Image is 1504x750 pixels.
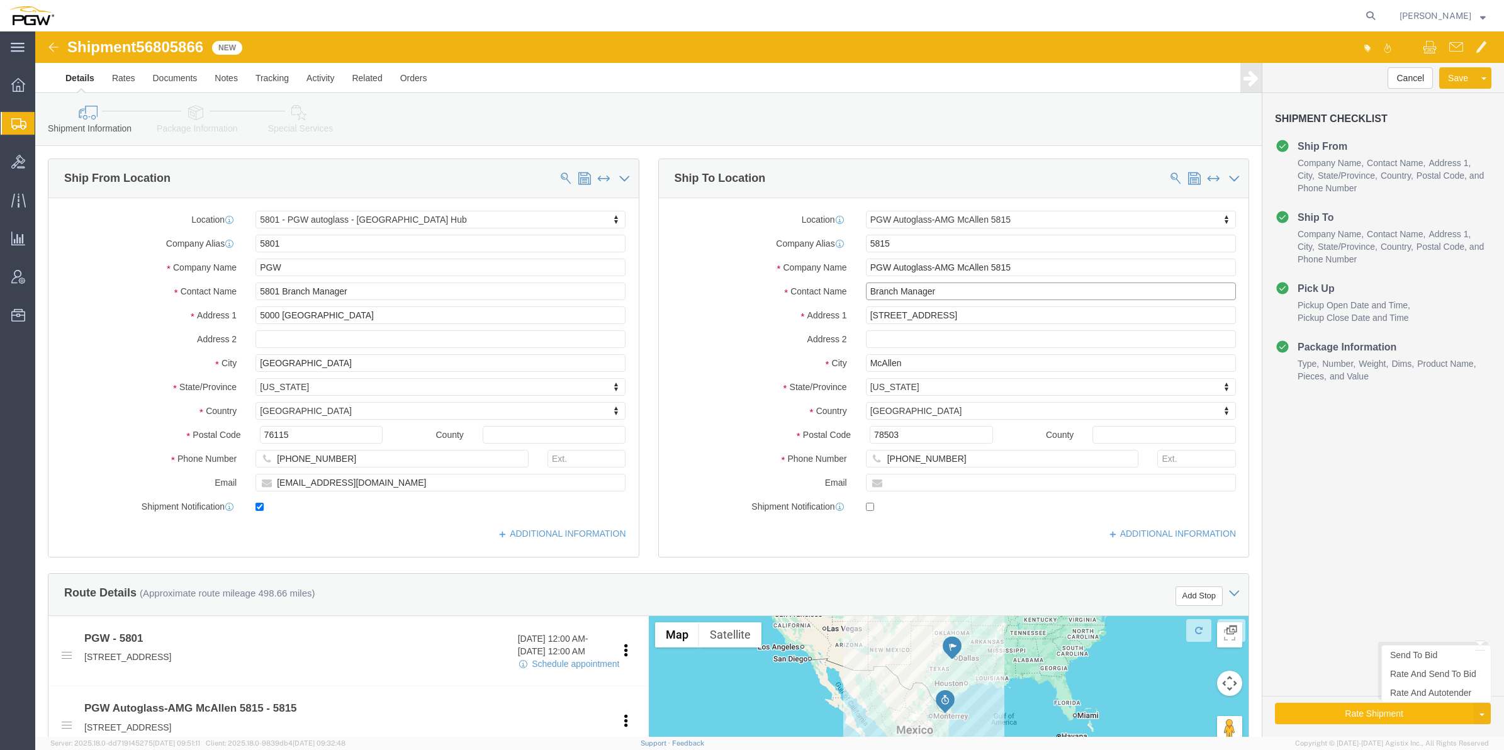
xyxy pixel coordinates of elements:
a: Support [641,739,672,747]
iframe: FS Legacy Container [35,31,1504,737]
a: Feedback [672,739,704,747]
span: Server: 2025.18.0-dd719145275 [50,739,200,747]
span: Copyright © [DATE]-[DATE] Agistix Inc., All Rights Reserved [1295,738,1489,749]
span: [DATE] 09:32:48 [293,739,345,747]
button: [PERSON_NAME] [1399,8,1486,23]
img: logo [9,6,54,25]
span: Ksenia Gushchina-Kerecz [1400,9,1471,23]
span: Client: 2025.18.0-9839db4 [206,739,345,747]
span: [DATE] 09:51:11 [153,739,200,747]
